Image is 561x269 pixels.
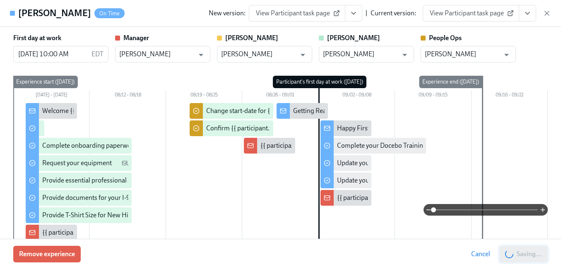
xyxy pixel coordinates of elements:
[18,7,91,19] h4: [PERSON_NAME]
[465,246,496,262] button: Cancel
[260,141,385,150] div: {{ participant.fullName }} starts in a week 🎉
[430,9,512,17] span: View Participant task page
[293,106,378,115] div: Getting Ready for Onboarding
[337,124,458,133] div: Happy First Day {{ participant.firstName }}!
[398,48,411,61] button: Open
[249,5,345,22] a: View Participant task page
[500,48,513,61] button: Open
[206,124,381,133] div: Confirm {{ participant.fullName }}'s background check passed
[519,5,536,22] button: View task page
[273,76,366,88] div: Participant's first day at work ([DATE])
[337,159,418,168] div: Update your Linkedin profile
[206,106,339,115] div: Change start-date for {{ participant.fullName }}
[166,91,242,101] div: 08/19 – 08/25
[319,91,395,101] div: 09/02 – 09/08
[94,10,125,17] span: On Time
[13,34,61,43] label: First day at work
[42,176,171,185] div: Provide essential professional documentation
[91,50,104,59] p: EDT
[337,141,453,150] div: Complete your Docebo Training Pathway
[42,228,139,237] div: {{ participant.fullName }} Starting!
[42,106,145,115] div: Welcome {{ participant.firstName }}!
[195,48,207,61] button: Open
[209,9,246,18] div: New version:
[472,91,548,101] div: 09/16 – 09/22
[345,5,362,22] button: View task page
[371,9,416,18] div: Current version:
[42,159,112,168] div: Request your equipment
[13,246,81,262] button: Remove experience
[122,160,128,166] svg: Personal Email
[13,76,78,88] div: Experience start ([DATE])
[337,176,418,185] div: Update your Email Signature
[327,34,380,42] strong: [PERSON_NAME]
[423,5,519,22] a: View Participant task page
[225,34,278,42] strong: [PERSON_NAME]
[89,91,166,101] div: 08/12 – 08/18
[366,9,367,18] div: |
[123,34,149,42] strong: Manager
[242,91,318,101] div: 08/26 – 09/01
[471,250,490,258] span: Cancel
[337,193,450,202] div: {{ participant.firstName }} starts [DATE]!
[296,48,309,61] button: Open
[419,76,482,88] div: Experience end ([DATE])
[429,34,462,42] strong: People Ops
[395,91,471,101] div: 09/09 – 09/15
[42,193,163,202] div: Provide documents for your I-9 verification
[19,250,75,258] span: Remove experience
[256,9,338,17] span: View Participant task page
[42,141,209,150] div: Complete onboarding paperwork in [GEOGRAPHIC_DATA]
[13,91,89,101] div: [DATE] – [DATE]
